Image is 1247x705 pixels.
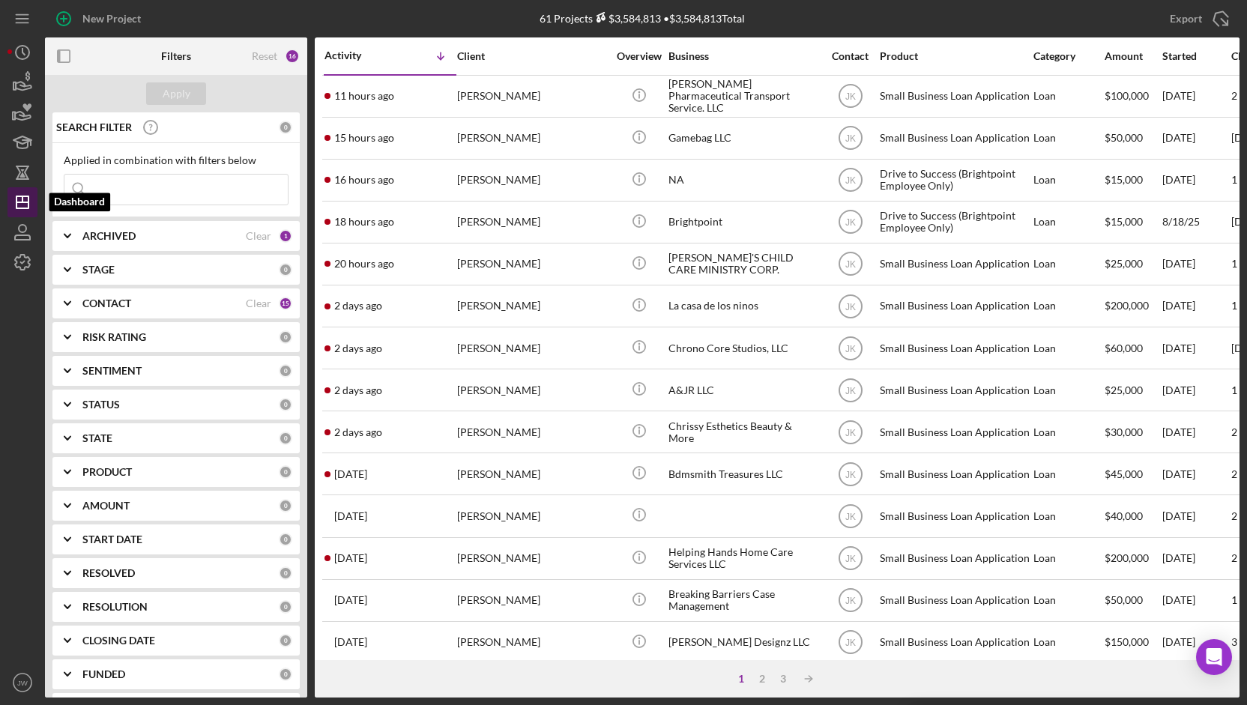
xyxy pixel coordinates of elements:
div: 0 [279,263,292,276]
div: [PERSON_NAME] [457,539,607,578]
time: 2025-10-15 00:31 [334,90,394,102]
div: Amount [1105,50,1161,62]
time: 2025-10-06 17:20 [334,636,367,648]
div: A&JR LLC [668,370,818,410]
div: Category [1033,50,1103,62]
div: Loan [1033,539,1103,578]
div: Loan [1033,160,1103,200]
span: $15,000 [1105,173,1143,186]
div: 8/18/25 [1162,202,1230,242]
div: 0 [279,398,292,411]
div: [PERSON_NAME] [457,118,607,158]
div: NA [668,160,818,200]
time: 2025-10-13 18:03 [334,384,382,396]
div: [DATE] [1162,370,1230,410]
text: JK [845,427,855,438]
time: 2025-10-06 17:58 [334,594,367,606]
div: 1 [279,229,292,243]
time: 2025-10-14 19:33 [334,174,394,186]
div: Brightpoint [668,202,818,242]
div: [PERSON_NAME]'S CHILD CARE MINISTRY CORP. [668,244,818,284]
text: JK [845,638,855,648]
span: $200,000 [1105,551,1149,564]
div: 0 [279,634,292,647]
span: $40,000 [1105,509,1143,522]
div: [PERSON_NAME] [457,286,607,326]
div: Clear [246,230,271,242]
div: Helping Hands Home Care Services LLC [668,539,818,578]
div: [PERSON_NAME] [457,76,607,116]
div: Loan [1033,286,1103,326]
div: Loan [1033,412,1103,452]
text: JK [845,91,855,102]
text: JK [845,301,855,312]
div: New Project [82,4,141,34]
div: Gamebag LLC [668,118,818,158]
div: [PERSON_NAME] [457,623,607,662]
time: 2025-10-14 20:32 [334,132,394,144]
div: Overview [611,50,667,62]
div: Loan [1033,581,1103,620]
div: Started [1162,50,1230,62]
div: 0 [279,432,292,445]
div: [DATE] [1162,623,1230,662]
div: Export [1170,4,1202,34]
div: [DATE] [1162,581,1230,620]
div: [DATE] [1162,454,1230,494]
div: Small Business Loan Application [880,370,1030,410]
span: $60,000 [1105,342,1143,354]
b: SENTIMENT [82,365,142,377]
button: Export [1155,4,1240,34]
time: 2025-10-12 14:11 [334,510,367,522]
div: Client [457,50,607,62]
div: Applied in combination with filters below [64,154,289,166]
div: Activity [324,49,390,61]
button: New Project [45,4,156,34]
div: [PERSON_NAME] [457,370,607,410]
b: CONTACT [82,297,131,309]
div: Bdmsmith Treasures LLC [668,454,818,494]
text: JK [845,217,855,228]
time: 2025-10-13 15:09 [334,426,382,438]
div: $3,584,813 [593,12,661,25]
div: 61 Projects • $3,584,813 Total [540,12,745,25]
text: JK [845,554,855,564]
span: $50,000 [1105,131,1143,144]
b: Filters [161,50,191,62]
div: [DATE] [1162,160,1230,200]
b: START DATE [82,533,142,545]
div: Small Business Loan Application [880,118,1030,158]
div: 0 [279,566,292,580]
button: Apply [146,82,206,105]
div: 1 [731,673,752,685]
div: Loan [1033,202,1103,242]
div: 16 [285,49,300,64]
div: 0 [279,668,292,681]
div: 0 [279,121,292,134]
span: $15,000 [1105,215,1143,228]
text: JW [17,679,28,687]
div: [PERSON_NAME] [457,454,607,494]
div: 0 [279,600,292,614]
b: AMOUNT [82,500,130,512]
div: Drive to Success (Brightpoint Employee Only) [880,160,1030,200]
div: 15 [279,297,292,310]
text: JK [845,175,855,186]
time: 2025-10-13 20:22 [334,300,382,312]
text: JK [845,259,855,270]
div: [PERSON_NAME] [457,581,607,620]
b: STATE [82,432,112,444]
b: ARCHIVED [82,230,136,242]
div: Loan [1033,244,1103,284]
div: 0 [279,499,292,512]
b: STAGE [82,264,115,276]
div: Business [668,50,818,62]
div: [PERSON_NAME] [457,160,607,200]
div: [DATE] [1162,286,1230,326]
div: [DATE] [1162,539,1230,578]
b: STATUS [82,399,120,411]
time: 2025-10-14 17:20 [334,216,394,228]
div: 0 [279,465,292,479]
div: Loan [1033,370,1103,410]
div: Small Business Loan Application [880,244,1030,284]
